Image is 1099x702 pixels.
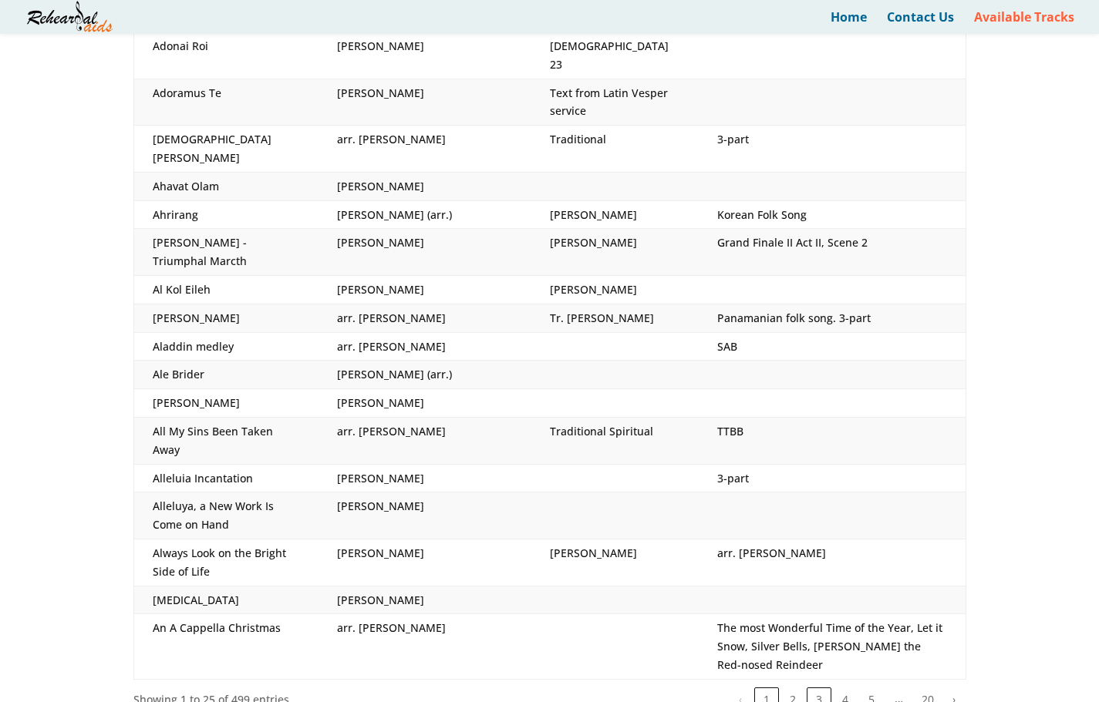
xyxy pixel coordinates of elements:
td: [PERSON_NAME] [319,464,531,492]
td: Al Kol Eileh [133,276,319,304]
td: 3-part [699,126,966,173]
td: 3-part [699,464,966,492]
td: Adonai Roi [133,32,319,79]
td: Ahrirang [133,200,319,229]
td: [PERSON_NAME] [319,539,531,586]
td: arr. [PERSON_NAME] [319,418,531,465]
td: [PERSON_NAME] [319,32,531,79]
td: SAB [699,332,966,361]
td: Korean Folk Song [699,200,966,229]
a: Home [831,12,867,34]
td: [PERSON_NAME] [133,304,319,332]
td: [PERSON_NAME] [319,229,531,276]
td: Aladdin medley [133,332,319,361]
td: [PERSON_NAME] [319,389,531,418]
td: [PERSON_NAME] [531,539,699,586]
a: Contact Us [887,12,954,34]
td: The most Wonderful Time of the Year, Let it Snow, Silver Bells, [PERSON_NAME] the Red-nosed Reindeer [699,614,966,679]
td: [PERSON_NAME] [531,276,699,304]
td: TTBB [699,418,966,465]
td: Text from Latin Vesper service [531,79,699,126]
td: [PERSON_NAME] (arr.) [319,200,531,229]
td: arr. [PERSON_NAME] [319,304,531,332]
td: arr. [PERSON_NAME] [319,614,531,679]
td: arr. [PERSON_NAME] [319,126,531,173]
td: [PERSON_NAME] (arr.) [319,361,531,389]
td: [PERSON_NAME] [531,229,699,276]
td: Panamanian folk song. 3-part [699,304,966,332]
td: [PERSON_NAME] [319,492,531,539]
td: Ahavat Olam [133,172,319,200]
td: Traditional Spiritual [531,418,699,465]
td: [PERSON_NAME] [133,389,319,418]
td: Alleluya, a New Work Is Come on Hand [133,492,319,539]
td: arr. [PERSON_NAME] [699,539,966,586]
td: Traditional [531,126,699,173]
td: All My Sins Been Taken Away [133,418,319,465]
td: [PERSON_NAME] [319,172,531,200]
td: [DEMOGRAPHIC_DATA] [PERSON_NAME] [133,126,319,173]
td: arr. [PERSON_NAME] [319,332,531,361]
td: [PERSON_NAME] [531,200,699,229]
td: [PERSON_NAME] - Triumphal Marcth [133,229,319,276]
td: Always Look on the Bright Side of Life [133,539,319,586]
a: Available Tracks [974,12,1074,34]
td: Alleluia Incantation [133,464,319,492]
td: [PERSON_NAME] [319,79,531,126]
td: [PERSON_NAME] [319,586,531,614]
td: Tr. [PERSON_NAME] [531,304,699,332]
td: Ale Brider [133,361,319,389]
td: Grand Finale II Act II, Scene 2 [699,229,966,276]
td: [PERSON_NAME] [319,276,531,304]
td: Adoramus Te [133,79,319,126]
td: [DEMOGRAPHIC_DATA] 23 [531,32,699,79]
td: [MEDICAL_DATA] [133,586,319,614]
td: An A Cappella Christmas [133,614,319,679]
